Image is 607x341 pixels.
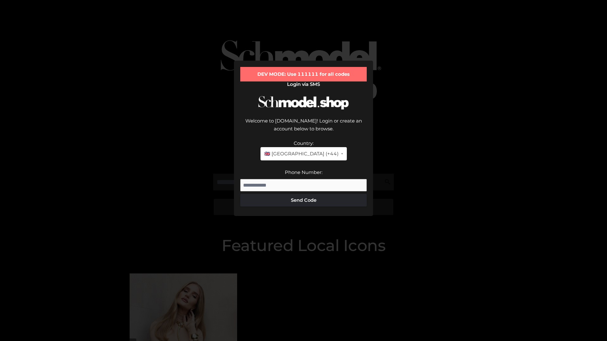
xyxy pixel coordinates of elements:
span: 🇬🇧 [GEOGRAPHIC_DATA] (+44) [264,150,339,158]
div: Welcome to [DOMAIN_NAME]! Login or create an account below to browse. [240,117,367,139]
button: Send Code [240,194,367,206]
label: Country: [294,140,314,146]
div: DEV MODE: Use 111111 for all codes [240,67,367,81]
img: Schmodel Logo [256,90,351,115]
h2: Login via SMS [240,81,367,87]
label: Phone Number: [285,169,322,175]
